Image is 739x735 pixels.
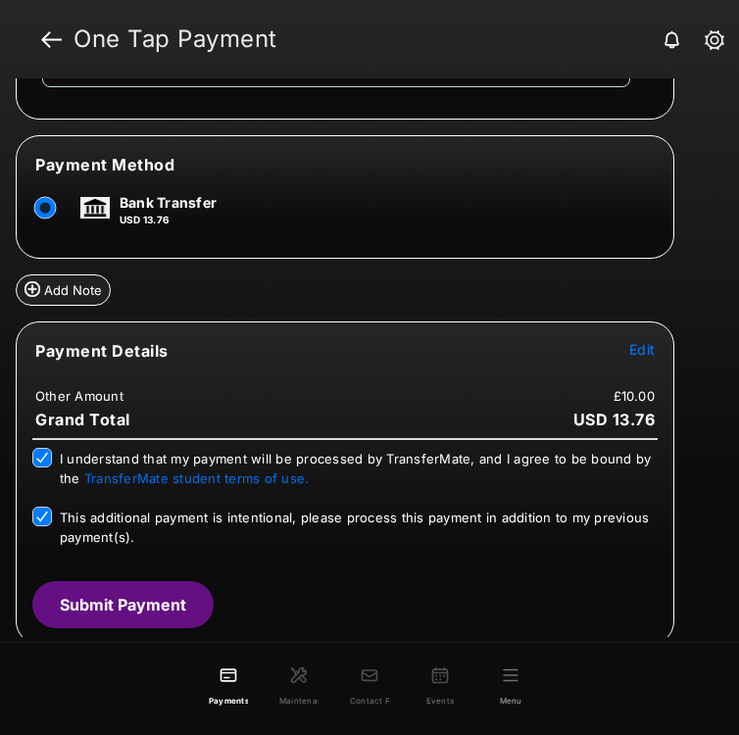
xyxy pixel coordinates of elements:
[209,685,248,707] span: Payments
[193,650,264,723] a: Payments
[34,387,124,405] td: Other Amount
[613,387,657,405] td: £10.00
[334,650,405,723] a: Contact Property
[279,685,319,707] span: Maintenance
[32,581,214,628] button: Submit Payment
[84,470,309,486] a: TransferMate student terms of use.
[60,510,649,545] span: This additional payment is intentional, please process this payment in addition to my previous pa...
[35,155,174,174] span: Payment Method
[120,213,217,227] p: USD 13.76
[264,650,334,723] a: Maintenance
[573,410,656,429] span: USD 13.76
[629,341,655,358] span: Edit
[74,27,708,51] strong: One Tap Payment
[80,197,110,219] img: bank.png
[16,274,111,306] button: Add Note
[35,410,130,429] span: Grand Total
[500,685,521,707] span: Menu
[350,685,389,707] span: Contact Property
[405,650,475,723] a: Events
[60,451,651,486] span: I understand that my payment will be processed by TransferMate, and I agree to be bound by the
[629,341,655,359] button: Edit
[426,685,455,707] span: Events
[120,192,217,213] p: Bank Transfer
[475,650,546,722] button: Menu
[35,341,169,361] span: Payment Details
